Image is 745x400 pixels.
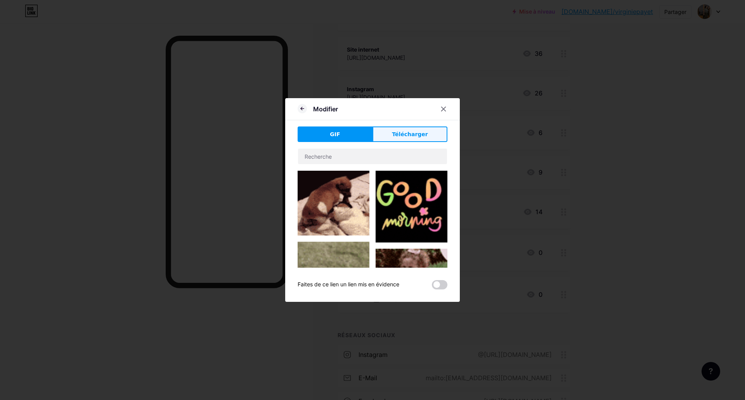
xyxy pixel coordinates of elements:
input: Recherche [298,149,447,164]
font: GIF [330,131,340,137]
img: Gihpy [298,242,369,370]
img: Gihpy [376,171,447,242]
button: Télécharger [372,126,447,142]
img: Gihpy [298,171,369,235]
font: Modifier [313,105,338,113]
img: Gihpy [376,249,447,320]
button: GIF [298,126,372,142]
font: Faites de ce lien un lien mis en évidence [298,281,399,287]
font: Télécharger [392,131,428,137]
